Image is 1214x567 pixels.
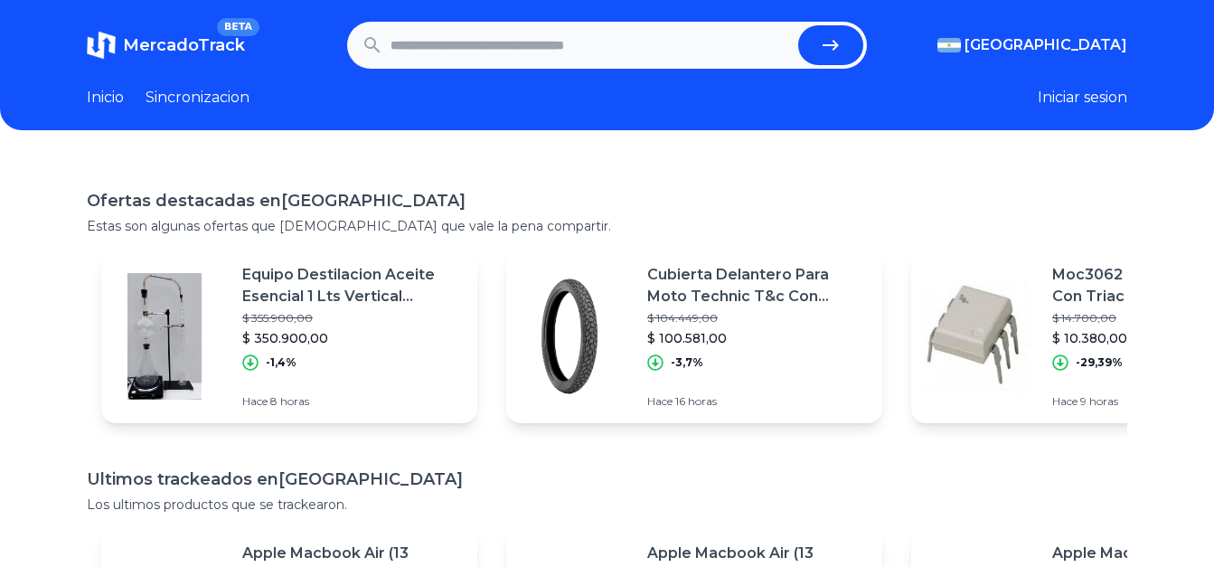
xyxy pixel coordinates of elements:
p: $ 104.449,00 [647,311,868,326]
p: $ 355.900,00 [242,311,463,326]
a: Sincronizacion [146,87,249,109]
p: Hace 8 horas [242,394,463,409]
img: Featured image [911,273,1038,400]
button: [GEOGRAPHIC_DATA] [937,34,1127,56]
button: Iniciar sesion [1038,87,1127,109]
p: Cubierta Delantero Para Moto Technic T&c Con Cámara De 90/90-21 S 54 X 1 Unidad [647,264,868,307]
p: -3,7% [671,355,703,370]
a: Featured imageCubierta Delantero Para Moto Technic T&c Con Cámara De 90/90-21 S 54 X 1 Unidad$ 10... [506,250,882,423]
p: -1,4% [266,355,296,370]
p: Estas son algunas ofertas que [DEMOGRAPHIC_DATA] que vale la pena compartir. [87,217,1127,235]
a: Featured imageEquipo Destilacion Aceite Esencial 1 Lts Vertical S/calefac$ 355.900,00$ 350.900,00... [101,250,477,423]
span: BETA [217,18,259,36]
p: $ 350.900,00 [242,329,463,347]
p: Los ultimos productos que se trackearon. [87,496,1127,514]
a: MercadoTrackBETA [87,31,245,60]
p: Equipo Destilacion Aceite Esencial 1 Lts Vertical S/calefac [242,264,463,307]
p: -29,39% [1076,355,1123,370]
h1: Ultimos trackeados en [GEOGRAPHIC_DATA] [87,467,1127,492]
img: Argentina [937,38,961,52]
p: Hace 16 horas [647,394,868,409]
h1: Ofertas destacadas en [GEOGRAPHIC_DATA] [87,188,1127,213]
img: Featured image [506,273,633,400]
span: MercadoTrack [123,35,245,55]
a: Inicio [87,87,124,109]
img: MercadoTrack [87,31,116,60]
p: $ 100.581,00 [647,329,868,347]
span: [GEOGRAPHIC_DATA] [965,34,1127,56]
img: Featured image [101,273,228,400]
